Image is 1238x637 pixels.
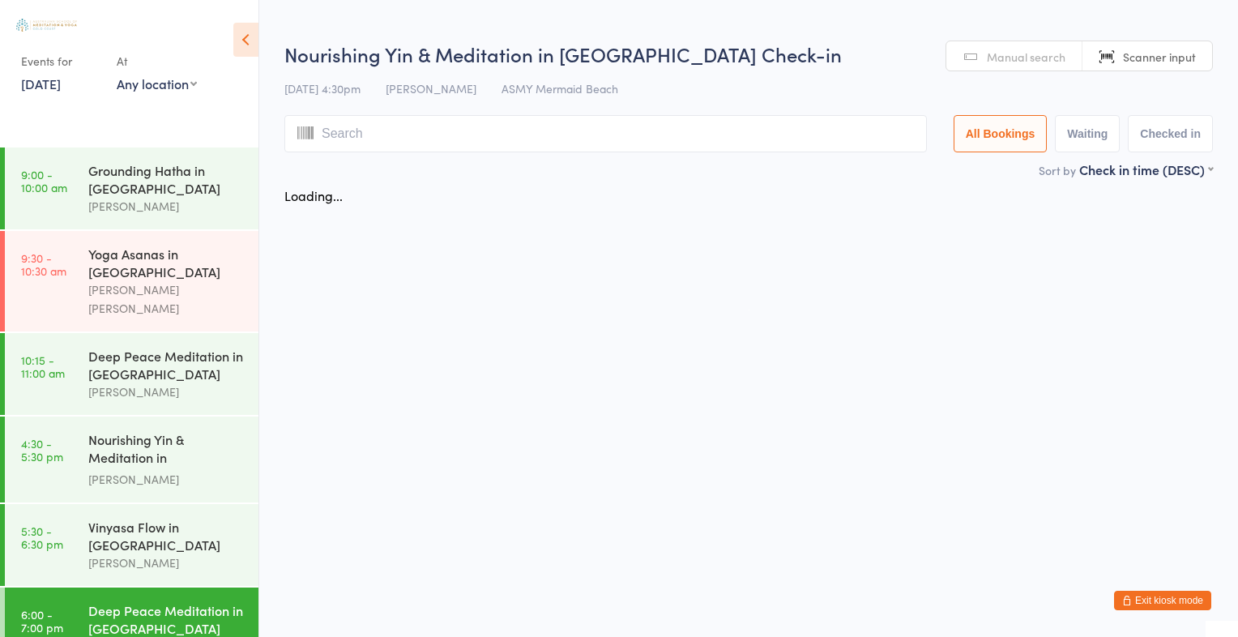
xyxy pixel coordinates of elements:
[5,504,258,586] a: 5:30 -6:30 pmVinyasa Flow in [GEOGRAPHIC_DATA][PERSON_NAME]
[16,19,77,32] img: Australian School of Meditation & Yoga (Gold Coast)
[1079,160,1213,178] div: Check in time (DESC)
[21,168,67,194] time: 9:00 - 10:00 am
[88,245,245,280] div: Yoga Asanas in [GEOGRAPHIC_DATA]
[954,115,1048,152] button: All Bookings
[21,437,63,463] time: 4:30 - 5:30 pm
[386,80,476,96] span: [PERSON_NAME]
[1128,115,1213,152] button: Checked in
[5,231,258,331] a: 9:30 -10:30 amYoga Asanas in [GEOGRAPHIC_DATA][PERSON_NAME] [PERSON_NAME]
[284,115,927,152] input: Search
[1123,49,1196,65] span: Scanner input
[284,41,1213,67] h2: Nourishing Yin & Meditation in [GEOGRAPHIC_DATA] Check-in
[21,251,66,277] time: 9:30 - 10:30 am
[88,197,245,216] div: [PERSON_NAME]
[502,80,618,96] span: ASMY Mermaid Beach
[21,75,61,92] a: [DATE]
[21,608,63,634] time: 6:00 - 7:00 pm
[88,470,245,489] div: [PERSON_NAME]
[88,383,245,401] div: [PERSON_NAME]
[88,430,245,470] div: Nourishing Yin & Meditation in [GEOGRAPHIC_DATA]
[284,186,343,204] div: Loading...
[5,333,258,415] a: 10:15 -11:00 amDeep Peace Meditation in [GEOGRAPHIC_DATA][PERSON_NAME]
[88,518,245,554] div: Vinyasa Flow in [GEOGRAPHIC_DATA]
[21,48,100,75] div: Events for
[88,347,245,383] div: Deep Peace Meditation in [GEOGRAPHIC_DATA]
[88,601,245,637] div: Deep Peace Meditation in [GEOGRAPHIC_DATA]
[284,80,361,96] span: [DATE] 4:30pm
[1039,162,1076,178] label: Sort by
[1055,115,1120,152] button: Waiting
[88,554,245,572] div: [PERSON_NAME]
[88,280,245,318] div: [PERSON_NAME] [PERSON_NAME]
[21,524,63,550] time: 5:30 - 6:30 pm
[117,48,197,75] div: At
[117,75,197,92] div: Any location
[987,49,1065,65] span: Manual search
[21,353,65,379] time: 10:15 - 11:00 am
[5,417,258,502] a: 4:30 -5:30 pmNourishing Yin & Meditation in [GEOGRAPHIC_DATA][PERSON_NAME]
[5,147,258,229] a: 9:00 -10:00 amGrounding Hatha in [GEOGRAPHIC_DATA][PERSON_NAME]
[1114,591,1211,610] button: Exit kiosk mode
[88,161,245,197] div: Grounding Hatha in [GEOGRAPHIC_DATA]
